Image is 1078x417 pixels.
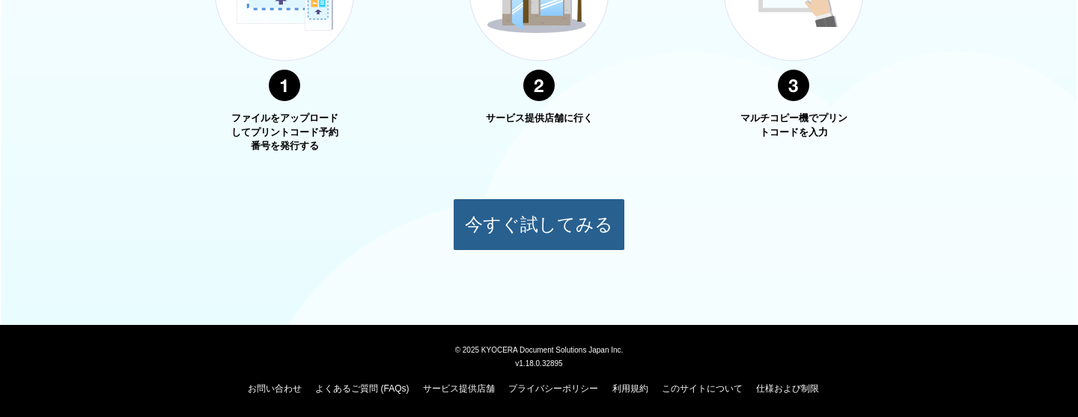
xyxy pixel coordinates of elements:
[662,383,743,394] a: このサイトについて
[423,383,495,394] a: サービス提供店舗
[453,198,625,251] button: 今すぐ試してみる
[228,112,341,153] p: ファイルをアップロードしてプリントコード予約番号を発行する
[612,383,648,394] a: 利用規約
[315,383,409,394] a: よくあるご質問 (FAQs)
[756,383,819,394] a: 仕様および制限
[248,383,302,394] a: お問い合わせ
[515,359,562,368] span: v1.18.0.32895
[455,344,624,354] span: © 2025 KYOCERA Document Solutions Japan Inc.
[737,112,850,139] p: マルチコピー機でプリントコードを入力
[508,383,598,394] a: プライバシーポリシー
[483,112,595,126] p: サービス提供店舗に行く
